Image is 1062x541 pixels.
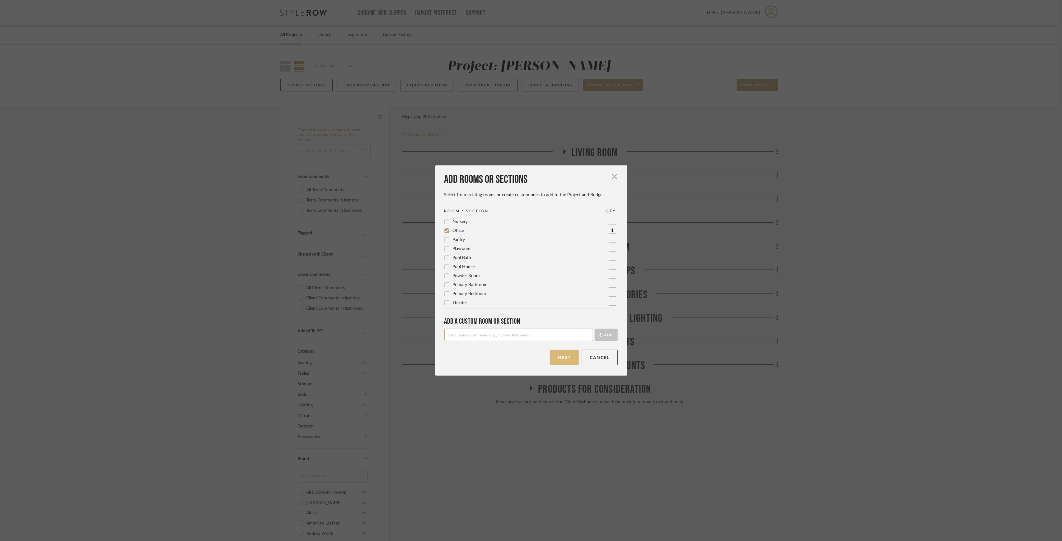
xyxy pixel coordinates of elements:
[608,170,621,183] button: Close
[453,301,467,305] span: Theater
[444,173,618,187] div: Add rooms or sections
[444,329,593,341] input: Start typing your room (e.g., “John’s Bedroom”)
[595,329,618,341] button: Add
[444,208,489,214] div: ROOM / SECTION
[453,247,471,251] span: Playroom
[453,265,475,269] span: Pool House
[453,256,471,260] span: Pool Bath
[453,220,468,224] span: Nursery
[606,208,616,214] div: QTY
[453,274,480,278] span: Powder Room
[550,350,579,365] button: Next
[453,229,464,233] span: Office
[582,350,618,365] button: Cancel
[453,292,486,296] span: Primary Bedroom
[453,283,488,287] span: Primary Bathroom
[444,317,618,326] div: Add a Custom room or Section
[444,192,618,198] div: Select from existing rooms or create custom ones to add to the Project and Budget.
[453,238,465,242] span: Pantry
